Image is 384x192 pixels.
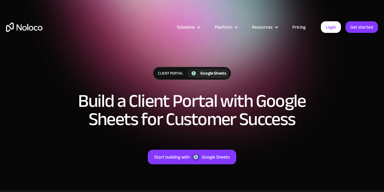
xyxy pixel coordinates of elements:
[169,23,207,31] div: Solutions
[202,153,230,161] div: Google Sheets
[177,23,195,31] div: Solutions
[148,150,236,164] a: Start building withGoogle Sheets
[207,23,244,31] div: Platform
[154,153,190,161] div: Start building with
[285,23,313,31] a: Pricing
[6,23,42,32] a: home
[56,92,329,128] h1: Build a Client Portal with Google Sheets for Customer Success
[244,23,285,31] div: Resources
[321,21,341,33] a: Login
[215,23,232,31] div: Platform
[345,21,378,33] a: Get started
[153,67,188,79] div: Client Portal
[200,70,226,77] div: Google Sheets
[252,23,273,31] div: Resources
